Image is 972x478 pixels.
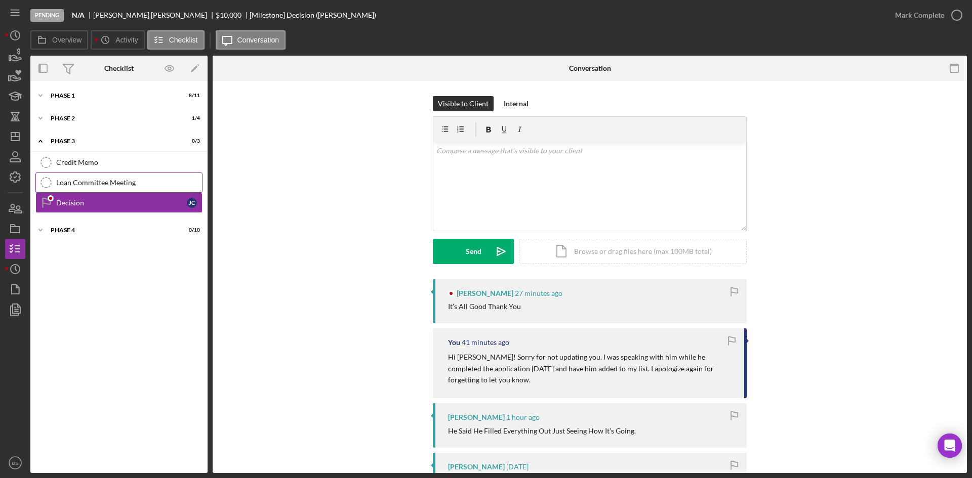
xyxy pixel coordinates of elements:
[506,463,529,471] time: 2025-09-29 21:17
[52,36,82,44] label: Overview
[91,30,144,50] button: Activity
[104,64,134,72] div: Checklist
[237,36,279,44] label: Conversation
[115,36,138,44] label: Activity
[187,198,197,208] div: J C
[56,179,202,187] div: Loan Committee Meeting
[12,460,19,466] text: BS
[250,11,376,19] div: [Milestone] Decision ([PERSON_NAME])
[448,302,521,311] div: It’s All Good Thank You
[56,199,187,207] div: Decision
[499,96,534,111] button: Internal
[457,289,513,297] div: [PERSON_NAME]
[466,239,481,264] div: Send
[30,9,64,22] div: Pending
[448,427,636,435] div: He Said He Filled Everything Out Just Seeing How It’s Going.
[448,338,460,346] div: You
[216,11,241,19] span: $10,000
[515,289,562,297] time: 2025-10-07 13:16
[569,64,611,72] div: Conversation
[169,36,198,44] label: Checklist
[438,96,489,111] div: Visible to Client
[433,239,514,264] button: Send
[35,193,202,213] a: DecisionJC
[448,413,505,421] div: [PERSON_NAME]
[51,115,175,121] div: Phase 2
[182,138,200,144] div: 0 / 3
[938,433,962,458] div: Open Intercom Messenger
[147,30,205,50] button: Checklist
[216,30,286,50] button: Conversation
[35,172,202,193] a: Loan Committee Meeting
[182,227,200,233] div: 0 / 10
[30,30,88,50] button: Overview
[72,11,85,19] b: N/A
[448,352,734,385] p: Hi [PERSON_NAME]! Sorry for not updating you. I was speaking with him while he completed the appl...
[504,96,529,111] div: Internal
[895,5,944,25] div: Mark Complete
[51,138,175,144] div: Phase 3
[462,338,509,346] time: 2025-10-07 13:02
[51,93,175,99] div: Phase 1
[433,96,494,111] button: Visible to Client
[51,227,175,233] div: Phase 4
[506,413,540,421] time: 2025-10-07 12:18
[885,5,967,25] button: Mark Complete
[93,11,216,19] div: [PERSON_NAME] [PERSON_NAME]
[182,115,200,121] div: 1 / 4
[5,453,25,473] button: BS
[182,93,200,99] div: 8 / 11
[35,152,202,172] a: Credit Memo
[56,158,202,166] div: Credit Memo
[448,463,505,471] div: [PERSON_NAME]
